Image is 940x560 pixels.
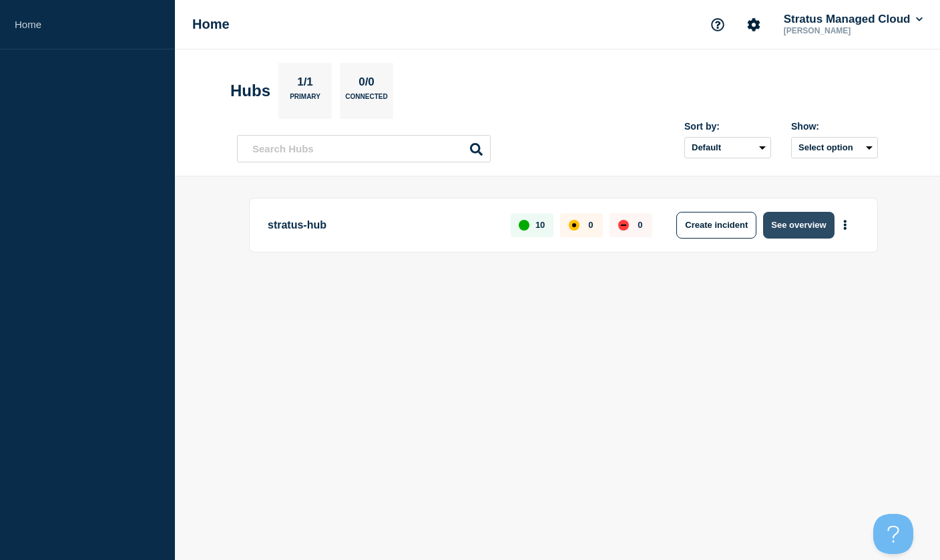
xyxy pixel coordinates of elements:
div: Show: [791,121,878,132]
iframe: Help Scout Beacon - Open [873,514,913,554]
p: 0 [638,220,642,230]
button: Account settings [740,11,768,39]
p: 0/0 [354,76,380,93]
h2: Hubs [230,82,270,100]
div: down [618,220,629,231]
h1: Home [192,17,230,32]
button: Create incident [676,212,756,239]
p: stratus-hub [268,212,495,239]
div: Sort by: [684,121,771,132]
p: Connected [345,93,387,107]
button: Select option [791,137,878,158]
p: [PERSON_NAME] [781,26,920,35]
p: 10 [535,220,545,230]
p: Primary [290,93,320,107]
button: Stratus Managed Cloud [781,13,925,26]
button: More actions [837,213,854,237]
button: See overview [763,212,834,239]
select: Sort by [684,137,771,158]
p: 1/1 [292,76,318,93]
div: affected [569,220,579,231]
div: up [519,220,529,231]
input: Search Hubs [237,135,491,162]
button: Support [704,11,732,39]
p: 0 [588,220,593,230]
